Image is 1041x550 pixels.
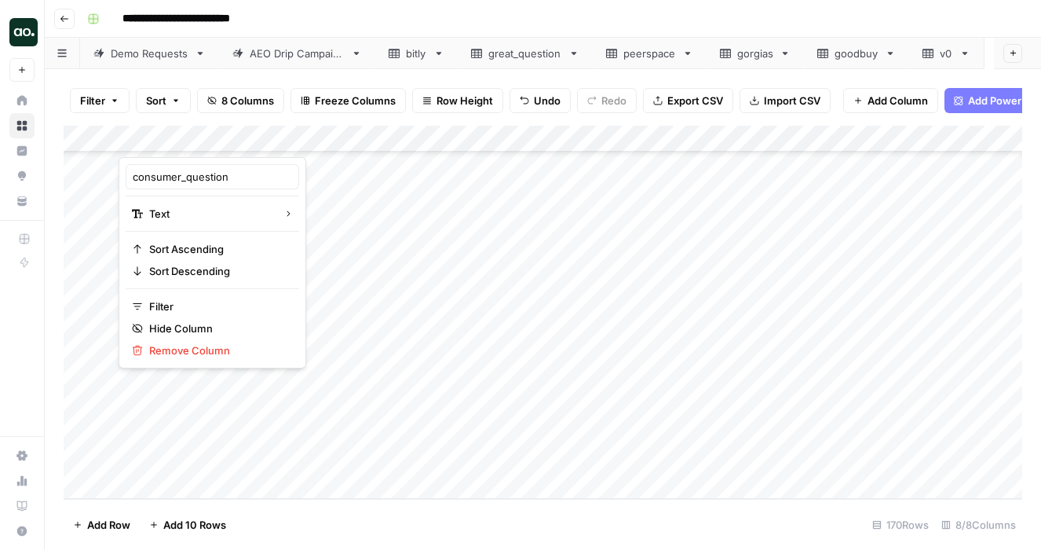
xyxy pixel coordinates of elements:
a: peerspace [593,38,707,69]
span: Text [149,206,271,222]
a: great_question [458,38,593,69]
span: Import CSV [764,93,820,108]
a: gorgias [707,38,804,69]
button: Sort [136,88,191,113]
span: Add 10 Rows [163,517,226,533]
button: Add Column [843,88,938,113]
a: Your Data [9,189,35,214]
a: v0 [909,38,984,69]
a: Browse [9,113,35,138]
div: goodbuy [835,46,878,61]
span: Export CSV [667,93,723,108]
a: goodbuy [804,38,909,69]
a: bitly [375,38,458,69]
a: Demo Requests [80,38,219,69]
a: Opportunities [9,163,35,189]
button: Filter [70,88,130,113]
span: Add Row [87,517,130,533]
span: Undo [534,93,561,108]
button: Undo [510,88,571,113]
span: Sort Ascending [149,241,287,257]
span: Remove Column [149,343,287,358]
a: Settings [9,443,35,468]
a: AEO Drip Campaign [219,38,375,69]
a: Insights [9,138,35,163]
span: 8 Columns [221,93,274,108]
div: 170 Rows [866,512,935,537]
div: bitly [406,46,427,61]
div: great_question [488,46,562,61]
span: Hide Column [149,321,287,336]
img: Dillon Test Logo [9,18,38,46]
span: Freeze Columns [315,93,396,108]
button: Help + Support [9,519,35,544]
span: Row Height [436,93,493,108]
div: gorgias [737,46,773,61]
button: Redo [577,88,637,113]
span: Add Column [867,93,928,108]
button: Import CSV [740,88,831,113]
button: 8 Columns [197,88,284,113]
a: Home [9,88,35,113]
button: Row Height [412,88,503,113]
div: Demo Requests [111,46,188,61]
button: Freeze Columns [290,88,406,113]
button: Export CSV [643,88,733,113]
span: Sort Descending [149,263,287,279]
span: Sort [146,93,166,108]
div: v0 [940,46,953,61]
span: Redo [601,93,626,108]
a: Usage [9,468,35,493]
div: AEO Drip Campaign [250,46,345,61]
button: Workspace: Dillon Test [9,13,35,52]
div: peerspace [623,46,676,61]
span: Filter [149,299,287,314]
div: 8/8 Columns [935,512,1022,537]
span: Filter [80,93,105,108]
button: Add Row [64,512,140,537]
button: Add 10 Rows [140,512,236,537]
a: Learning Hub [9,493,35,519]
